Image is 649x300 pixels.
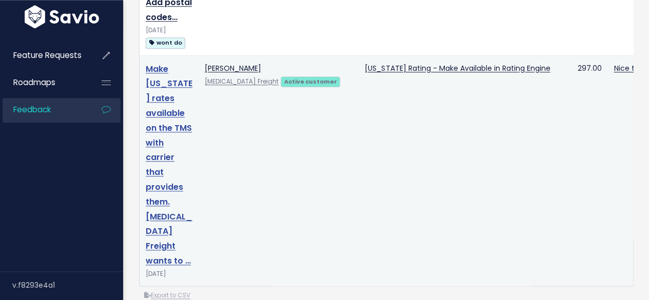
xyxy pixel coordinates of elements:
a: Active customer [281,76,340,86]
span: Feedback [13,104,51,115]
a: [MEDICAL_DATA] Freight [205,77,279,86]
a: Feedback [3,98,85,122]
a: wont do [146,36,185,49]
strong: Active customer [284,77,337,86]
img: logo-white.9d6f32f41409.svg [22,5,102,28]
span: wont do [146,37,185,48]
a: Make [US_STATE] rates available on the TMS with carrier that provides them. [MEDICAL_DATA] Freigh... [146,63,192,267]
span: Roadmaps [13,77,55,88]
a: Feature Requests [3,44,85,67]
a: Export to CSV [144,291,190,299]
a: Roadmaps [3,71,85,94]
div: v.f8293e4a1 [12,272,123,298]
a: [US_STATE] Rating - Make Available in Rating Engine [365,63,550,73]
div: [DATE] [146,269,192,279]
a: [PERSON_NAME] [205,63,261,73]
td: 297.00 [564,55,607,286]
span: Feature Requests [13,50,82,61]
div: [DATE] [146,25,192,36]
